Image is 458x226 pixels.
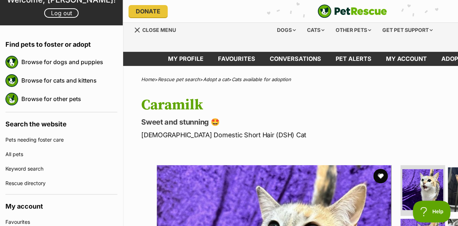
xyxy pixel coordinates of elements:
[5,56,18,68] img: petrescue logo
[373,169,388,183] button: favourite
[21,91,117,106] a: Browse for other pets
[5,176,117,191] a: Rescue directory
[413,201,451,222] iframe: Help Scout Beacon - Open
[5,162,117,176] a: Keyword search
[141,117,403,127] p: Sweet and stunning 🤩
[232,76,291,82] a: Cats available for adoption
[379,52,434,66] a: My account
[318,4,387,18] img: logo-cat-932fe2b9b8326f06289b0f2fb663e598f794de774fb13d1741a6617ecf9a85b4.svg
[203,76,228,82] a: Adopt a cat
[5,133,117,147] a: Pets needing foster care
[129,5,168,17] a: Donate
[211,52,262,66] a: Favourites
[5,33,117,53] h4: Find pets to foster or adopt
[272,23,301,37] div: Dogs
[5,194,117,215] h4: My account
[5,93,18,105] img: petrescue logo
[377,23,438,37] div: Get pet support
[158,76,200,82] a: Rescue pet search
[5,112,117,133] h4: Search the website
[5,74,18,87] img: petrescue logo
[142,27,176,33] span: Close menu
[141,97,403,113] h1: Caramilk
[21,73,117,88] a: Browse for cats and kittens
[318,4,387,18] a: PetRescue
[5,147,117,162] a: All pets
[402,169,443,210] img: Photo of Caramilk
[44,8,79,18] a: Log out
[134,23,181,36] a: Menu
[141,76,155,82] a: Home
[262,52,328,66] a: conversations
[161,52,211,66] a: My profile
[302,23,329,37] div: Cats
[141,130,403,140] p: [DEMOGRAPHIC_DATA] Domestic Short Hair (DSH) Cat
[328,52,379,66] a: Pet alerts
[331,23,376,37] div: Other pets
[21,54,117,70] a: Browse for dogs and puppies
